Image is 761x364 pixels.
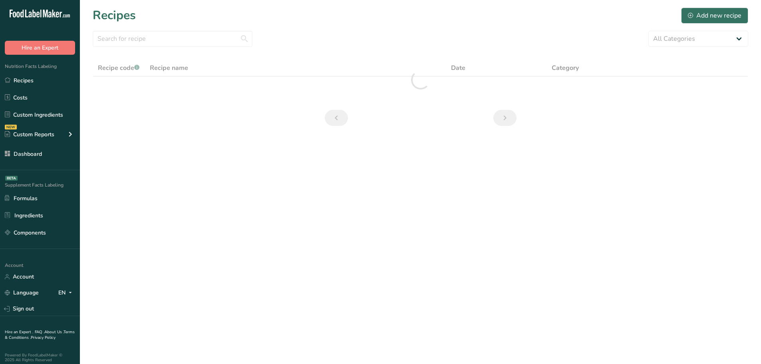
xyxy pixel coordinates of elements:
[5,353,75,362] div: Powered By FoodLabelMaker © 2025 All Rights Reserved
[93,6,136,24] h1: Recipes
[493,110,517,126] a: Next page
[58,288,75,298] div: EN
[325,110,348,126] a: Previous page
[5,329,33,335] a: Hire an Expert .
[5,286,39,300] a: Language
[31,335,56,340] a: Privacy Policy
[35,329,44,335] a: FAQ .
[5,176,18,181] div: BETA
[5,329,75,340] a: Terms & Conditions .
[5,125,17,129] div: NEW
[688,11,741,20] div: Add new recipe
[5,130,54,139] div: Custom Reports
[93,31,252,47] input: Search for recipe
[44,329,64,335] a: About Us .
[681,8,748,24] button: Add new recipe
[5,41,75,55] button: Hire an Expert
